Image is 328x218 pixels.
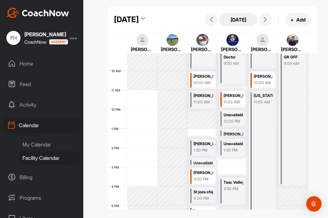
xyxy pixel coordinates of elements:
div: 5 PM [108,204,126,208]
div: 10:00 AM [193,80,213,86]
div: [DATE] [114,14,139,25]
div: 4:00 PM [193,196,213,201]
div: 2 PM [108,146,126,150]
div: Unavailable [224,140,243,148]
img: square_default-ef6cabf814de5a2bf16c804365e32c732080f9872bdf737d349900a9daf73cf9.png [136,34,149,46]
div: [PERSON_NAME] [193,208,213,215]
img: CoachNow [6,8,69,18]
div: 12:00 PM [224,118,243,124]
div: [PERSON_NAME] [161,46,184,53]
div: GR OFF [284,54,303,61]
div: [PERSON_NAME] Prospective Member [224,131,243,138]
div: Tasc Valley Forge 4PM [224,179,243,186]
div: Doctor [224,54,243,61]
div: 3:30 PM [224,186,243,192]
div: [PERSON_NAME] [224,92,243,100]
div: 12 PM [108,108,127,111]
button: [DATE] [219,13,258,26]
div: [PERSON_NAME] [193,169,213,177]
div: Facility Calendar [18,151,80,165]
div: [PERSON_NAME] [193,92,213,100]
div: [PERSON_NAME] [193,73,213,80]
img: square_c38149ace2d67fed064ce2ecdac316ab.jpg [287,34,299,46]
div: 11:00 AM [254,99,273,105]
div: 9:00 AM [284,61,303,66]
div: 11:00 AM [193,99,213,105]
div: [PERSON_NAME] [24,32,66,37]
img: square_default-ef6cabf814de5a2bf16c804365e32c732080f9872bdf737d349900a9daf73cf9.png [257,34,269,46]
div: 1 PM [108,127,125,131]
div: 10:00 AM [254,80,273,86]
img: square_f0fd8699626d342409a23b1a51ec4760.jpg [196,34,209,46]
div: 11:00 AM [224,99,243,105]
div: [PERSON_NAME] [131,46,154,53]
div: 9:00 AM [224,61,243,66]
img: square_76d474b740ca28bdc38895401cb2d4cb.jpg [167,34,179,46]
div: 1:30 PM [224,147,243,153]
div: Home [4,56,80,72]
div: 3 PM [108,165,126,169]
div: [PERSON_NAME] [254,73,273,80]
div: Unavailable [224,111,243,119]
div: Unavailable [193,160,213,167]
div: Feed [4,76,80,92]
div: 1:30 PM [193,147,213,153]
div: FH [6,31,20,45]
img: square_40516db2916e8261e2cdf582b2492737.jpg [226,34,239,46]
div: [US_STATE] Open [254,92,273,100]
div: [PERSON_NAME] [221,46,244,53]
div: 3:00 PM [193,176,213,182]
button: +Add [285,13,311,27]
div: Calendar [4,117,80,133]
div: Programs [4,190,80,206]
div: My Calendar [18,138,80,151]
div: Open Intercom Messenger [306,196,322,212]
div: [PERSON_NAME] [281,46,304,53]
div: 11 AM [108,88,127,92]
div: [PERSON_NAME] [251,46,274,53]
img: CoachNow acadmey [49,39,68,45]
div: CoachNow [24,39,66,45]
div: 4 PM [108,185,126,188]
div: [PERSON_NAME] [193,140,213,148]
div: [PERSON_NAME] [191,46,214,53]
div: 10 AM [108,69,127,73]
span: + [291,16,294,23]
div: St joes chipping clinic [193,188,213,196]
div: Billing [4,169,80,185]
div: Activity [4,97,80,113]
